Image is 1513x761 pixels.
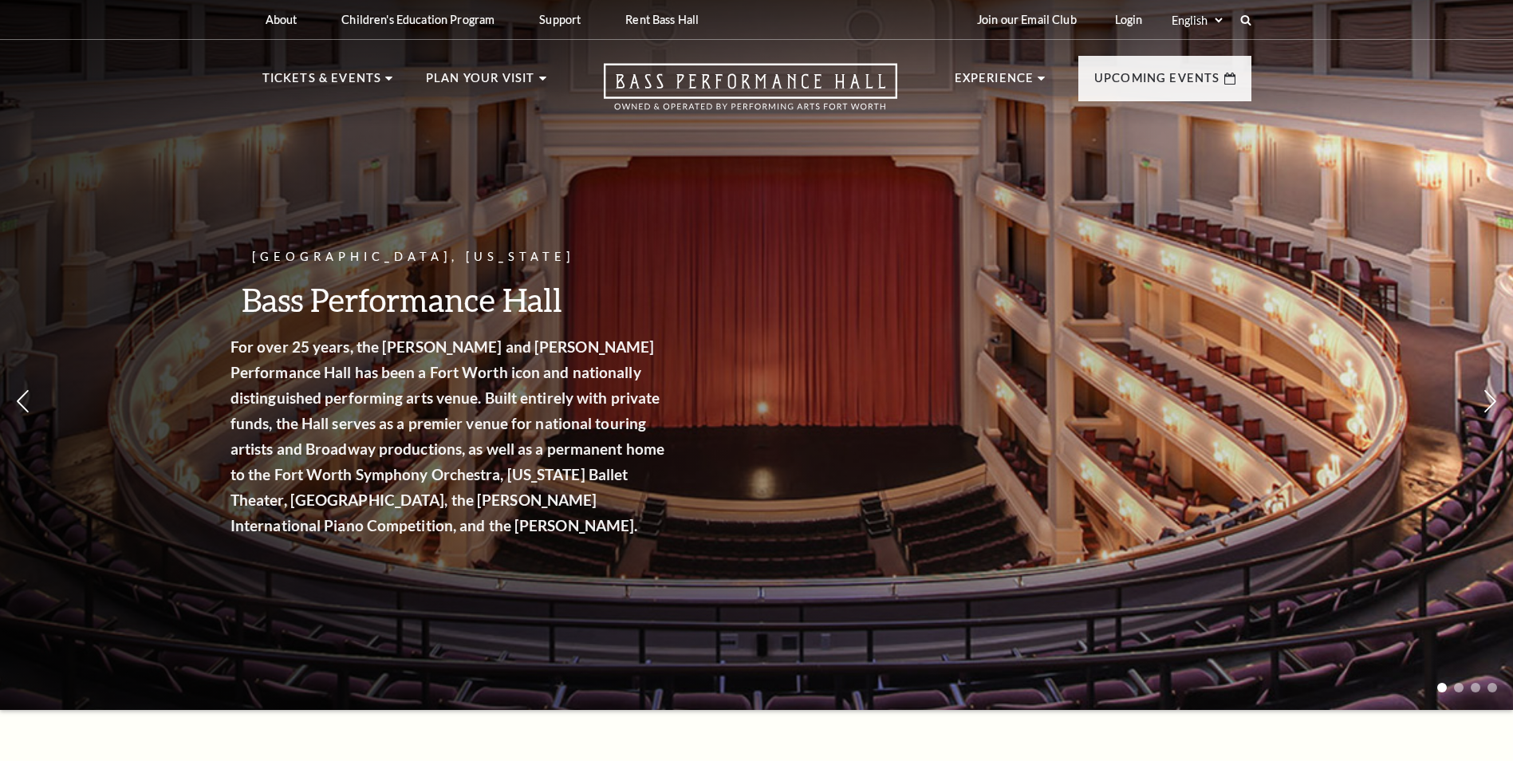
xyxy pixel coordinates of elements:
[256,279,695,320] h3: Bass Performance Hall
[539,13,581,26] p: Support
[1094,69,1220,97] p: Upcoming Events
[266,13,297,26] p: About
[625,13,699,26] p: Rent Bass Hall
[262,69,382,97] p: Tickets & Events
[955,69,1034,97] p: Experience
[256,337,690,534] strong: For over 25 years, the [PERSON_NAME] and [PERSON_NAME] Performance Hall has been a Fort Worth ico...
[256,247,695,267] p: [GEOGRAPHIC_DATA], [US_STATE]
[426,69,535,97] p: Plan Your Visit
[1168,13,1225,28] select: Select:
[341,13,494,26] p: Children's Education Program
